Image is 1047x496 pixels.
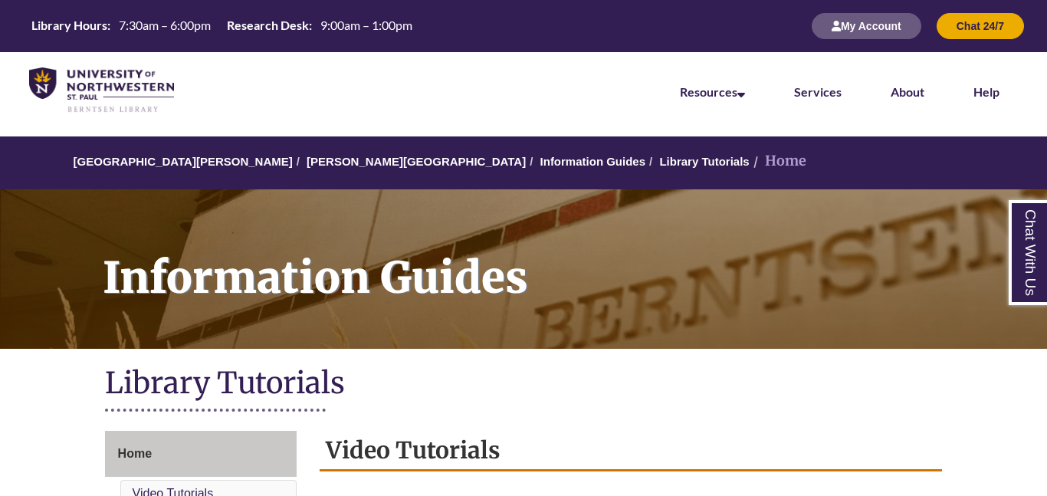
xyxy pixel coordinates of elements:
th: Library Hours: [25,17,113,34]
a: Services [794,84,842,99]
h1: Information Guides [86,189,1047,329]
th: Research Desk: [221,17,314,34]
a: About [891,84,924,99]
a: [PERSON_NAME][GEOGRAPHIC_DATA] [307,155,526,168]
a: Home [105,431,297,477]
span: 9:00am – 1:00pm [320,18,412,32]
li: Home [750,150,806,172]
a: Resources [680,84,745,99]
a: [GEOGRAPHIC_DATA][PERSON_NAME] [74,155,293,168]
a: Library Tutorials [659,155,749,168]
a: Chat 24/7 [937,19,1024,32]
img: UNWSP Library Logo [29,67,174,113]
button: Chat 24/7 [937,13,1024,39]
table: Hours Today [25,17,418,34]
a: Hours Today [25,17,418,35]
h2: Video Tutorials [320,431,942,471]
span: Home [118,447,152,460]
a: My Account [812,19,921,32]
a: Information Guides [540,155,646,168]
span: 7:30am – 6:00pm [119,18,211,32]
h1: Library Tutorials [105,364,943,405]
button: My Account [812,13,921,39]
a: Help [973,84,999,99]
